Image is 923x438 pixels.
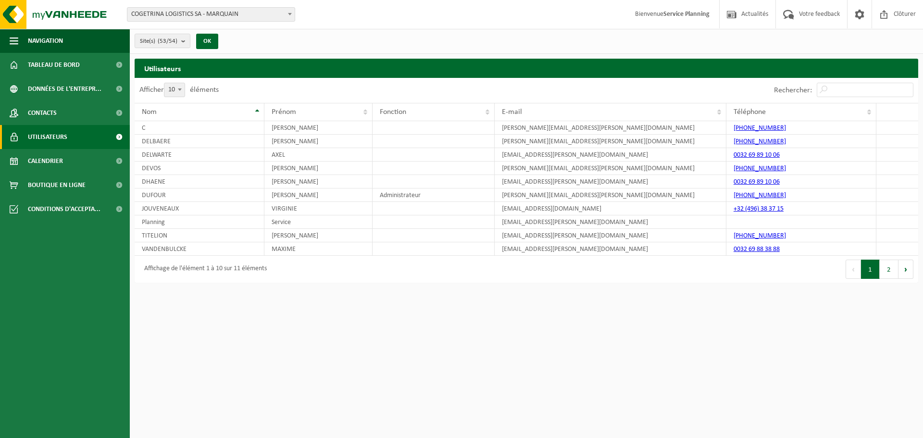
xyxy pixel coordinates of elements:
[734,246,780,253] a: 0032 69 88 38 88
[127,7,295,22] span: COGETRINA LOGISTICS SA - MARQUAIN
[264,242,373,256] td: MAXIME
[142,108,157,116] span: Nom
[28,149,63,173] span: Calendrier
[135,215,264,229] td: Planning
[495,135,726,148] td: [PERSON_NAME][EMAIL_ADDRESS][PERSON_NAME][DOMAIN_NAME]
[28,53,80,77] span: Tableau de bord
[139,86,219,94] label: Afficher éléments
[774,87,812,94] label: Rechercher:
[272,108,296,116] span: Prénom
[135,59,918,77] h2: Utilisateurs
[28,29,63,53] span: Navigation
[164,83,185,97] span: 10
[734,232,786,239] a: [PHONE_NUMBER]
[495,229,726,242] td: [EMAIL_ADDRESS][PERSON_NAME][DOMAIN_NAME]
[495,162,726,175] td: [PERSON_NAME][EMAIL_ADDRESS][PERSON_NAME][DOMAIN_NAME]
[264,215,373,229] td: Service
[135,175,264,188] td: DHAENE
[380,108,406,116] span: Fonction
[861,260,880,279] button: 1
[28,197,100,221] span: Conditions d'accepta...
[135,162,264,175] td: DEVOS
[495,202,726,215] td: [EMAIL_ADDRESS][DOMAIN_NAME]
[264,148,373,162] td: AXEL
[264,188,373,202] td: [PERSON_NAME]
[158,38,177,44] count: (53/54)
[734,125,786,132] a: [PHONE_NUMBER]
[495,215,726,229] td: [EMAIL_ADDRESS][PERSON_NAME][DOMAIN_NAME]
[139,261,267,278] div: Affichage de l'élément 1 à 10 sur 11 éléments
[135,135,264,148] td: DELBAERE
[495,242,726,256] td: [EMAIL_ADDRESS][PERSON_NAME][DOMAIN_NAME]
[135,148,264,162] td: DELWARTE
[140,34,177,49] span: Site(s)
[734,108,766,116] span: Téléphone
[28,173,86,197] span: Boutique en ligne
[495,148,726,162] td: [EMAIL_ADDRESS][PERSON_NAME][DOMAIN_NAME]
[734,165,786,172] a: [PHONE_NUMBER]
[264,121,373,135] td: [PERSON_NAME]
[135,34,190,48] button: Site(s)(53/54)
[495,188,726,202] td: [PERSON_NAME][EMAIL_ADDRESS][PERSON_NAME][DOMAIN_NAME]
[495,121,726,135] td: [PERSON_NAME][EMAIL_ADDRESS][PERSON_NAME][DOMAIN_NAME]
[28,77,101,101] span: Données de l'entrepr...
[846,260,861,279] button: Previous
[495,175,726,188] td: [EMAIL_ADDRESS][PERSON_NAME][DOMAIN_NAME]
[734,138,786,145] a: [PHONE_NUMBER]
[264,135,373,148] td: [PERSON_NAME]
[502,108,522,116] span: E-mail
[135,202,264,215] td: JOUVENEAUX
[734,151,780,159] a: 0032 69 89 10 06
[264,175,373,188] td: [PERSON_NAME]
[373,188,495,202] td: Administrateur
[264,162,373,175] td: [PERSON_NAME]
[734,178,780,186] a: 0032 69 89 10 06
[28,125,67,149] span: Utilisateurs
[264,229,373,242] td: [PERSON_NAME]
[28,101,57,125] span: Contacts
[898,260,913,279] button: Next
[135,229,264,242] td: TITELION
[734,192,786,199] a: [PHONE_NUMBER]
[663,11,710,18] strong: Service Planning
[135,242,264,256] td: VANDENBULCKE
[264,202,373,215] td: VIRGINIE
[127,8,295,21] span: COGETRINA LOGISTICS SA - MARQUAIN
[196,34,218,49] button: OK
[734,205,784,213] a: +32 (496) 38 37 15
[880,260,898,279] button: 2
[135,121,264,135] td: C
[135,188,264,202] td: DUFOUR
